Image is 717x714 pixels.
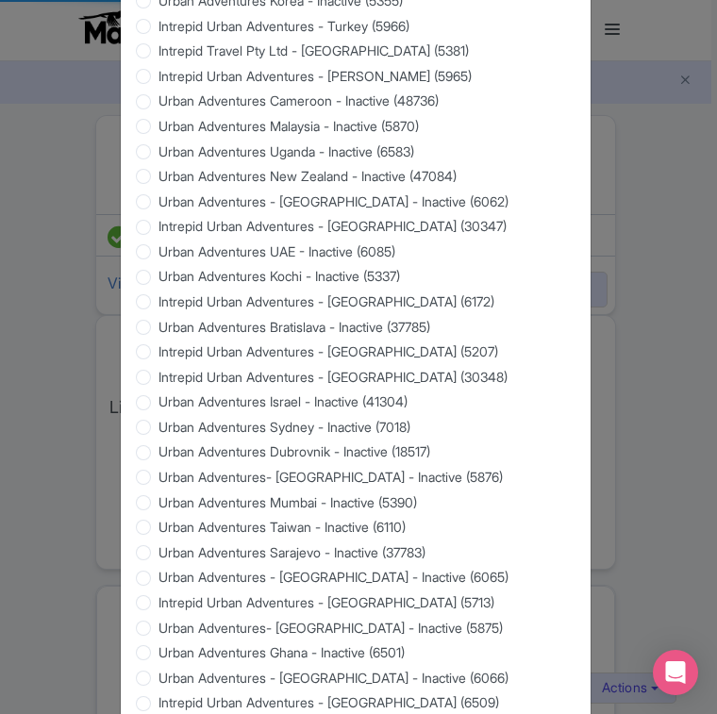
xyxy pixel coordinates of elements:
label: Intrepid Urban Adventures - [GEOGRAPHIC_DATA] (6172) [158,291,494,311]
label: Urban Adventures Kochi - Inactive (5337) [158,266,400,286]
label: Urban Adventures- [GEOGRAPHIC_DATA] - Inactive (5876) [158,467,503,487]
label: Intrepid Travel Pty Ltd - [GEOGRAPHIC_DATA] (5381) [158,41,469,60]
label: Urban Adventures Uganda - Inactive (6583) [158,141,414,161]
label: Urban Adventures - [GEOGRAPHIC_DATA] - Inactive (6062) [158,191,509,211]
label: Urban Adventures Mumbai - Inactive (5390) [158,492,417,512]
label: Intrepid Urban Adventures - [GEOGRAPHIC_DATA] (6509) [158,692,499,712]
label: Intrepid Urban Adventures - [GEOGRAPHIC_DATA] (5713) [158,592,494,612]
label: Urban Adventures UAE - Inactive (6085) [158,241,395,261]
label: Urban Adventures Bratislava - Inactive (37785) [158,317,430,337]
label: Urban Adventures Cameroon - Inactive (48736) [158,91,439,110]
label: Urban Adventures Dubrovnik - Inactive (18517) [158,441,430,461]
div: Open Intercom Messenger [653,650,698,695]
label: Intrepid Urban Adventures - Turkey (5966) [158,16,409,36]
label: Urban Adventures Malaysia - Inactive (5870) [158,116,419,136]
label: Intrepid Urban Adventures - [GEOGRAPHIC_DATA] (30347) [158,216,507,236]
label: Urban Adventures Sarajevo - Inactive (37783) [158,542,425,562]
label: Intrepid Urban Adventures - [GEOGRAPHIC_DATA] (5207) [158,341,498,361]
label: Urban Adventures New Zealand - Inactive (47084) [158,166,457,186]
label: Urban Adventures Ghana - Inactive (6501) [158,642,405,662]
label: Urban Adventures Taiwan - Inactive (6110) [158,517,406,537]
label: Intrepid Urban Adventures - [PERSON_NAME] (5965) [158,66,472,86]
label: Urban Adventures - [GEOGRAPHIC_DATA] - Inactive (6066) [158,668,509,688]
label: Urban Adventures Sydney - Inactive (7018) [158,417,410,437]
label: Urban Adventures - [GEOGRAPHIC_DATA] - Inactive (6065) [158,567,509,587]
label: Urban Adventures- [GEOGRAPHIC_DATA] - Inactive (5875) [158,618,503,638]
label: Urban Adventures Israel - Inactive (41304) [158,391,408,411]
label: Intrepid Urban Adventures - [GEOGRAPHIC_DATA] (30348) [158,367,508,387]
